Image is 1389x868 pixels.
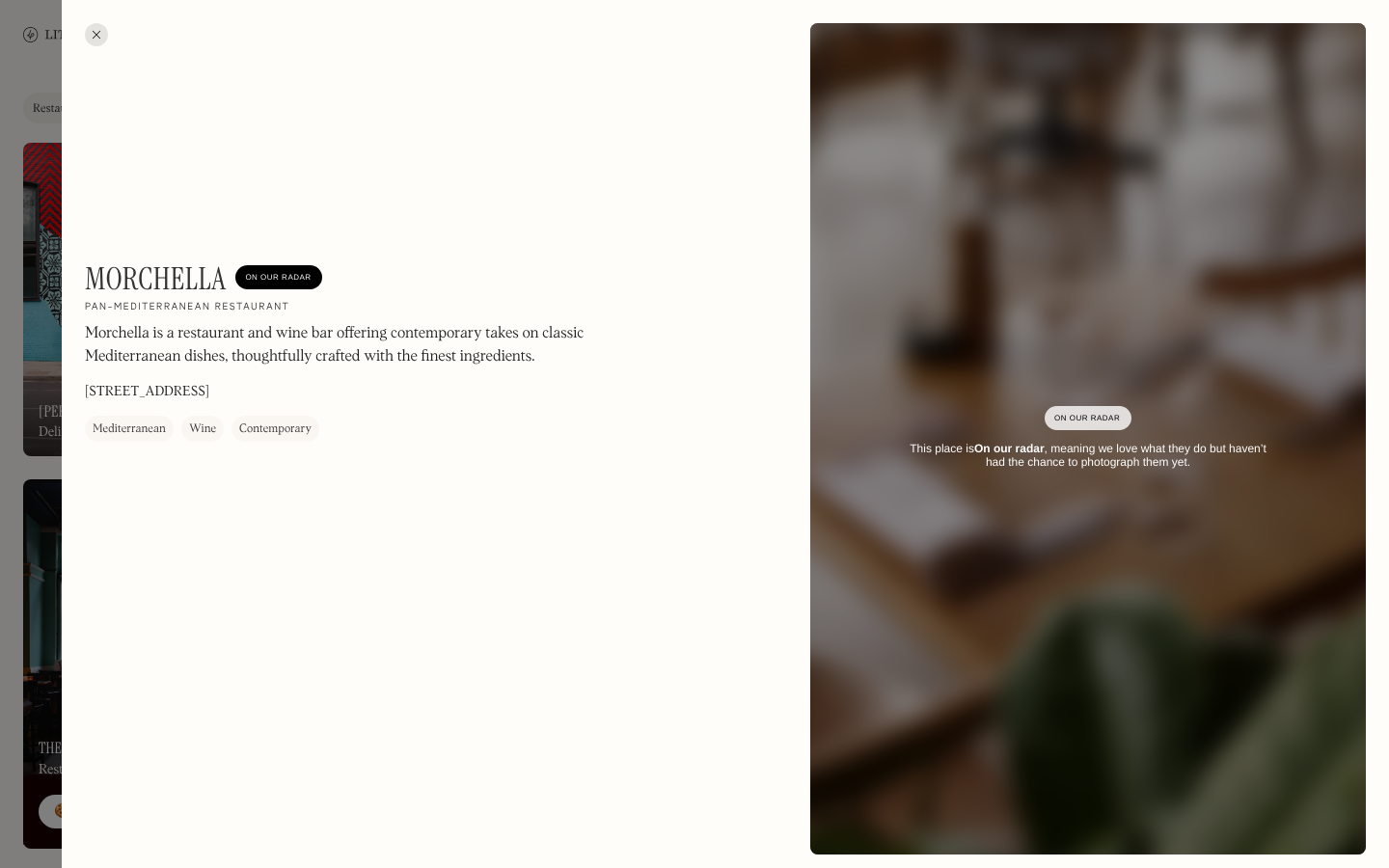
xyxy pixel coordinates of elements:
[899,442,1277,470] div: This place is , meaning we love what they do but haven’t had the chance to photograph them yet.
[85,301,289,314] h2: Pan-Mediterranean restaurant
[1054,409,1122,428] div: On Our Radar
[189,420,216,439] div: Wine
[239,420,312,439] div: Contemporary
[85,382,209,402] p: [STREET_ADDRESS]
[974,442,1045,455] strong: On our radar
[85,260,226,297] h1: Morchella
[85,322,606,368] p: Morchella is a restaurant and wine bar offering contemporary takes on classic Mediterranean dishe...
[93,420,166,439] div: Mediterranean
[245,268,313,287] div: On Our Radar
